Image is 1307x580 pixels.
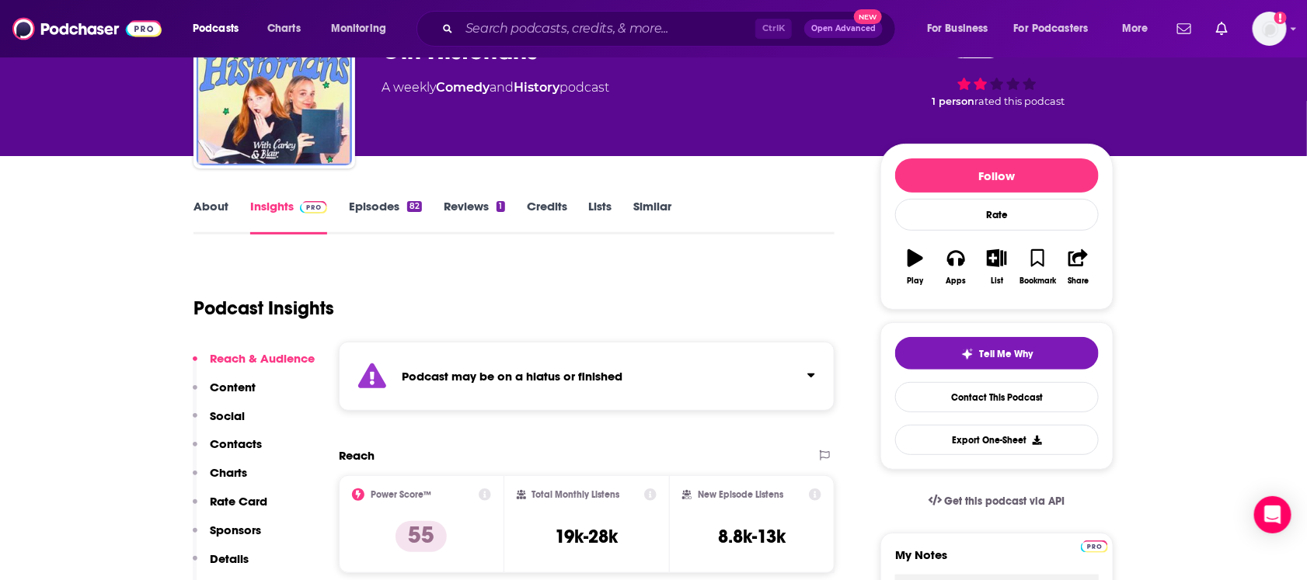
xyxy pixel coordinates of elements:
[895,337,1099,370] button: tell me why sparkleTell Me Why
[1004,16,1111,41] button: open menu
[555,525,618,548] h3: 19k-28k
[718,525,786,548] h3: 8.8k-13k
[895,425,1099,455] button: Export One-Sheet
[945,495,1065,508] span: Get this podcast via API
[371,489,431,500] h2: Power Score™
[514,80,559,95] a: History
[257,16,310,41] a: Charts
[497,201,504,212] div: 1
[880,21,1114,117] div: 55 1 personrated this podcast
[382,78,609,97] div: A weekly podcast
[1058,239,1099,295] button: Share
[193,465,247,494] button: Charts
[1014,18,1089,40] span: For Podcasters
[444,199,504,234] a: Reviews1
[193,408,245,437] button: Social
[980,348,1033,360] span: Tell Me Why
[320,16,406,41] button: open menu
[250,199,327,234] a: InsightsPodchaser Pro
[946,276,967,286] div: Apps
[300,201,327,214] img: Podchaser Pro
[197,10,352,165] img: Girl Historians
[1254,496,1291,533] div: Open Intercom Messenger
[193,199,228,234] a: About
[908,276,924,286] div: Play
[210,408,245,423] p: Social
[589,199,612,234] a: Lists
[1019,276,1056,286] div: Bookmark
[527,199,567,234] a: Credits
[895,199,1099,231] div: Rate
[193,523,261,551] button: Sponsors
[490,80,514,95] span: and
[1253,12,1287,46] span: Logged in as ereardon
[1081,538,1108,553] a: Pro website
[182,16,259,41] button: open menu
[1253,12,1287,46] button: Show profile menu
[210,380,256,394] p: Content
[210,465,247,480] p: Charts
[193,351,315,380] button: Reach & Audience
[396,521,447,552] p: 55
[193,380,256,408] button: Content
[193,18,239,40] span: Podcasts
[977,239,1017,295] button: List
[698,489,783,500] h2: New Episode Listens
[634,199,672,234] a: Similar
[1017,239,1058,295] button: Bookmark
[1274,12,1287,24] svg: Add a profile image
[193,436,262,465] button: Contacts
[991,276,1003,286] div: List
[1122,18,1148,40] span: More
[12,14,162,43] img: Podchaser - Follow, Share and Rate Podcasts
[755,19,792,39] span: Ctrl K
[210,436,262,451] p: Contacts
[961,348,974,360] img: tell me why sparkle
[339,448,375,463] h2: Reach
[916,482,1078,520] a: Get this podcast via API
[431,11,911,47] div: Search podcasts, credits, & more...
[936,239,976,295] button: Apps
[1068,276,1089,286] div: Share
[932,96,974,107] span: 1 person
[459,16,755,41] input: Search podcasts, credits, & more...
[854,9,882,24] span: New
[402,369,622,384] strong: Podcast may be on a hiatus or finished
[210,494,267,509] p: Rate Card
[927,18,988,40] span: For Business
[193,494,267,523] button: Rate Card
[916,16,1008,41] button: open menu
[210,351,315,366] p: Reach & Audience
[895,158,1099,193] button: Follow
[193,297,334,320] h1: Podcast Insights
[193,551,249,580] button: Details
[331,18,386,40] span: Monitoring
[407,201,422,212] div: 82
[895,547,1099,575] label: My Notes
[339,342,835,411] section: Click to expand status details
[349,199,422,234] a: Episodes82
[895,382,1099,412] a: Contact This Podcast
[811,25,876,33] span: Open Advanced
[267,18,301,40] span: Charts
[210,551,249,566] p: Details
[436,80,490,95] a: Comedy
[1210,16,1234,42] a: Show notifications dropdown
[1171,16,1197,42] a: Show notifications dropdown
[1111,16,1168,41] button: open menu
[1081,540,1108,553] img: Podchaser Pro
[210,523,261,537] p: Sponsors
[804,19,883,38] button: Open AdvancedNew
[895,239,936,295] button: Play
[1253,12,1287,46] img: User Profile
[532,489,620,500] h2: Total Monthly Listens
[974,96,1065,107] span: rated this podcast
